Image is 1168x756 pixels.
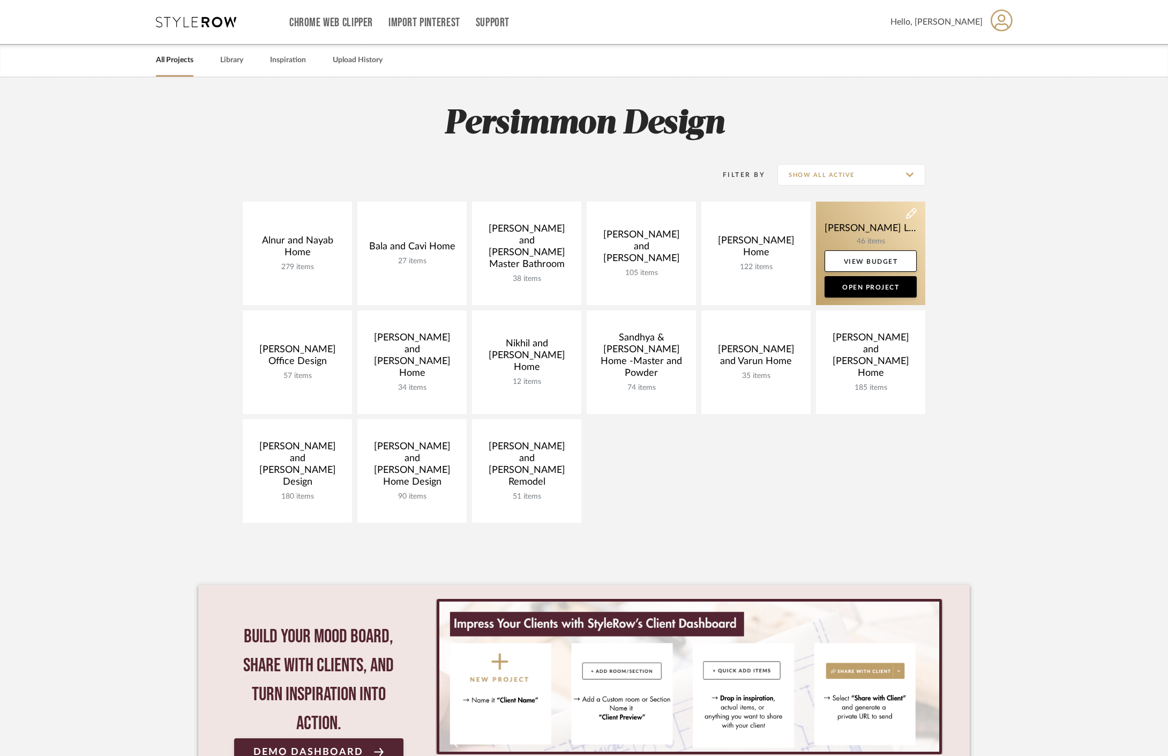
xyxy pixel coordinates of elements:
[251,372,343,381] div: 57 items
[366,441,458,492] div: [PERSON_NAME] and [PERSON_NAME] Home Design
[198,104,970,144] h2: Persimmon Design
[710,344,802,372] div: [PERSON_NAME] and Varun Home
[366,257,458,266] div: 27 items
[710,372,802,381] div: 35 items
[825,250,917,272] a: View Budget
[481,275,573,284] div: 38 items
[333,53,383,68] a: Upload History
[251,492,343,501] div: 180 items
[439,602,939,752] img: StyleRow_Client_Dashboard_Banner__1_.png
[709,169,765,180] div: Filter By
[436,599,943,754] div: 0
[481,223,573,275] div: [PERSON_NAME] and [PERSON_NAME] Master Bathroom
[366,332,458,383] div: [PERSON_NAME] and [PERSON_NAME] Home
[481,338,573,377] div: Nikhil and [PERSON_NAME] Home
[825,332,917,383] div: [PERSON_NAME] and [PERSON_NAME] Home
[595,269,687,278] div: 105 items
[251,263,343,272] div: 279 items
[710,263,802,272] div: 122 items
[890,16,983,28] span: Hello, [PERSON_NAME]
[234,622,403,738] div: Build your mood board, share with clients, and turn inspiration into action.
[251,344,343,372] div: [PERSON_NAME] Office Design
[825,276,917,298] a: Open Project
[289,18,373,27] a: Chrome Web Clipper
[366,241,458,257] div: Bala and Cavi Home
[251,235,343,263] div: Alnur and Nayab Home
[595,332,687,383] div: Sandhya & [PERSON_NAME] Home -Master and Powder
[595,383,687,392] div: 74 items
[388,18,460,27] a: Import Pinterest
[481,377,573,387] div: 12 items
[481,441,573,492] div: [PERSON_NAME] and [PERSON_NAME] Remodel
[825,383,917,392] div: 185 items
[481,492,573,501] div: 51 items
[156,53,193,68] a: All Projects
[366,383,458,392] div: 34 items
[251,441,343,492] div: [PERSON_NAME] and [PERSON_NAME] Design
[220,53,243,68] a: Library
[366,492,458,501] div: 90 items
[270,53,306,68] a: Inspiration
[710,235,802,263] div: [PERSON_NAME] Home
[595,229,687,269] div: [PERSON_NAME] and [PERSON_NAME]
[476,18,510,27] a: Support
